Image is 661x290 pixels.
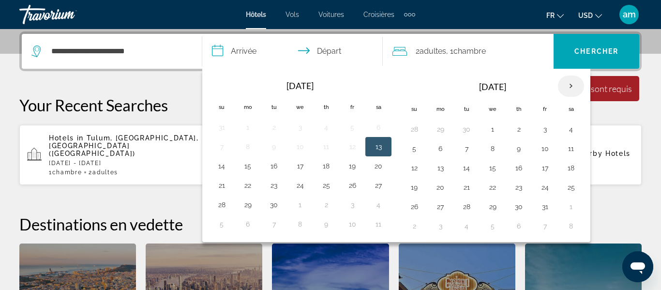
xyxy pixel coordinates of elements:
button: Day 13 [371,140,386,153]
button: Day 6 [433,142,448,155]
button: Day 18 [563,161,579,175]
button: Day 21 [214,179,229,192]
button: Change language [546,8,564,22]
span: Chambre [453,46,486,56]
button: Day 5 [345,121,360,134]
button: Day 17 [537,161,553,175]
span: Chercher [574,47,618,55]
span: Adultes [420,46,446,56]
button: Day 31 [214,121,229,134]
span: USD [578,12,593,19]
button: Day 2 [406,219,422,233]
button: Day 9 [511,142,526,155]
button: Day 10 [345,217,360,231]
button: Day 27 [371,179,386,192]
span: Chambre [52,169,82,176]
button: Day 5 [485,219,500,233]
button: Day 19 [345,159,360,173]
button: Day 15 [240,159,255,173]
button: Day 9 [318,217,334,231]
span: 2 [416,45,446,58]
button: Day 19 [406,181,422,194]
button: Day 22 [240,179,255,192]
div: Search widget [22,34,639,69]
a: Hôtels [246,11,266,18]
button: Day 8 [563,219,579,233]
button: Day 5 [214,217,229,231]
button: Day 5 [406,142,422,155]
button: Day 23 [511,181,526,194]
button: Day 1 [563,200,579,214]
iframe: Bouton de lancement de la fenêtre de messagerie [622,251,653,282]
span: 2 [89,169,118,176]
p: Your Recent Searches [19,95,642,115]
button: Day 4 [371,198,386,212]
button: Day 26 [406,200,422,214]
button: Travelers: 2 adults, 0 children [383,34,554,69]
button: Day 16 [266,159,282,173]
button: Day 7 [537,219,553,233]
button: Day 3 [433,219,448,233]
span: Adultes [92,169,118,176]
button: Change currency [578,8,602,22]
button: Day 20 [433,181,448,194]
span: am [623,10,636,19]
button: Check in and out dates [202,34,383,69]
button: Next month [558,75,584,97]
button: Extra navigation items [404,7,415,22]
button: Day 11 [563,142,579,155]
button: Day 26 [345,179,360,192]
p: [DATE] - [DATE] [49,160,212,167]
button: Day 3 [345,198,360,212]
button: Day 20 [371,159,386,173]
button: Day 10 [292,140,308,153]
button: Day 15 [485,161,500,175]
button: Day 1 [485,122,500,136]
button: Day 4 [318,121,334,134]
button: Day 9 [266,140,282,153]
button: Day 1 [292,198,308,212]
button: Day 4 [459,219,474,233]
button: Day 10 [537,142,553,155]
button: Day 7 [214,140,229,153]
button: Day 12 [345,140,360,153]
button: Day 30 [266,198,282,212]
button: Day 12 [406,161,422,175]
button: Day 6 [371,121,386,134]
button: Day 23 [266,179,282,192]
button: Day 25 [563,181,579,194]
button: Day 13 [433,161,448,175]
button: Day 2 [318,198,334,212]
span: 1 [49,169,82,176]
button: Day 8 [485,142,500,155]
span: , 1 [446,45,486,58]
button: Day 30 [459,122,474,136]
th: [DATE] [235,75,365,96]
button: Day 8 [240,140,255,153]
button: Day 31 [537,200,553,214]
button: Day 14 [459,161,474,175]
button: Chercher [554,34,639,69]
a: Croisières [363,11,394,18]
a: Vols [285,11,299,18]
button: Day 1 [240,121,255,134]
button: Day 7 [266,217,282,231]
span: Tulum, [GEOGRAPHIC_DATA], [GEOGRAPHIC_DATA] ([GEOGRAPHIC_DATA]) [49,134,199,157]
button: Day 16 [511,161,526,175]
button: Day 27 [433,200,448,214]
button: Hotels in Tulum, [GEOGRAPHIC_DATA], [GEOGRAPHIC_DATA] ([GEOGRAPHIC_DATA])[DATE] - [DATE]1Chambre2... [19,124,220,185]
button: Day 4 [563,122,579,136]
a: Voitures [318,11,344,18]
button: Day 17 [292,159,308,173]
span: Hotels in [49,134,84,142]
button: Day 2 [266,121,282,134]
button: Day 11 [318,140,334,153]
button: Day 24 [537,181,553,194]
button: Day 3 [292,121,308,134]
button: Day 22 [485,181,500,194]
button: Day 30 [511,200,526,214]
button: Day 14 [214,159,229,173]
